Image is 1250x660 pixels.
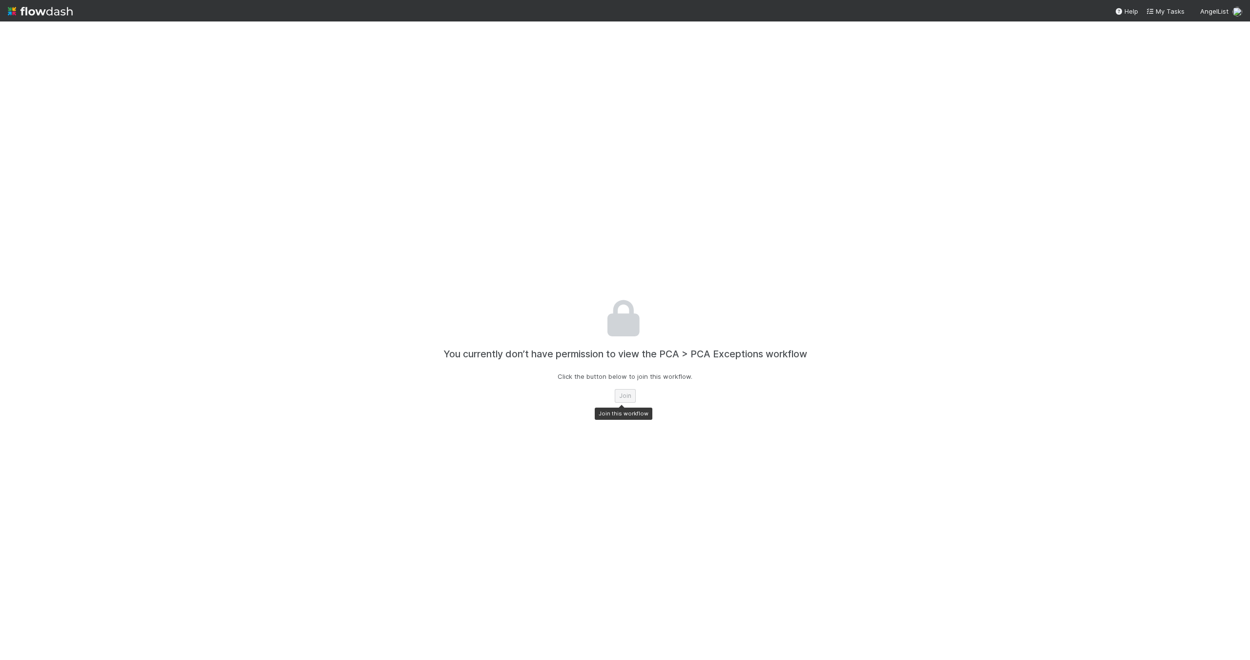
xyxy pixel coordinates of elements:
p: Click the button below to join this workflow. [558,371,692,381]
img: avatar_c5d21822-b33e-464f-859b-0ce9ec16732a.png [1232,7,1242,17]
div: Help [1115,6,1138,16]
a: My Tasks [1146,6,1185,16]
img: logo-inverted-e16ddd16eac7371096b0.svg [8,3,73,20]
h4: You currently don’t have permission to view the PCA > PCA Exceptions workflow [443,349,807,360]
span: My Tasks [1146,7,1185,15]
span: AngelList [1200,7,1229,15]
button: Join [615,389,636,403]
